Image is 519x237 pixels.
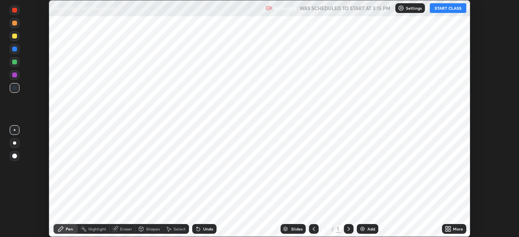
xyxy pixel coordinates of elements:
div: Pen [66,227,73,231]
button: START CLASS [430,3,466,13]
div: 1 [322,226,330,231]
p: Settings [406,6,422,10]
div: Select [174,227,186,231]
div: More [453,227,463,231]
p: Morphology of flowering plant [54,5,120,11]
h5: WAS SCHEDULED TO START AT 3:15 PM [300,4,390,12]
div: Slides [291,227,302,231]
img: class-settings-icons [398,5,404,11]
div: 1 [336,225,341,233]
div: Undo [203,227,213,231]
p: Recording [274,5,296,11]
div: Add [367,227,375,231]
img: add-slide-button [359,226,366,232]
img: recording.375f2c34.svg [266,5,272,11]
div: / [332,226,334,231]
div: Highlight [88,227,106,231]
div: Shapes [146,227,160,231]
div: Eraser [120,227,132,231]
